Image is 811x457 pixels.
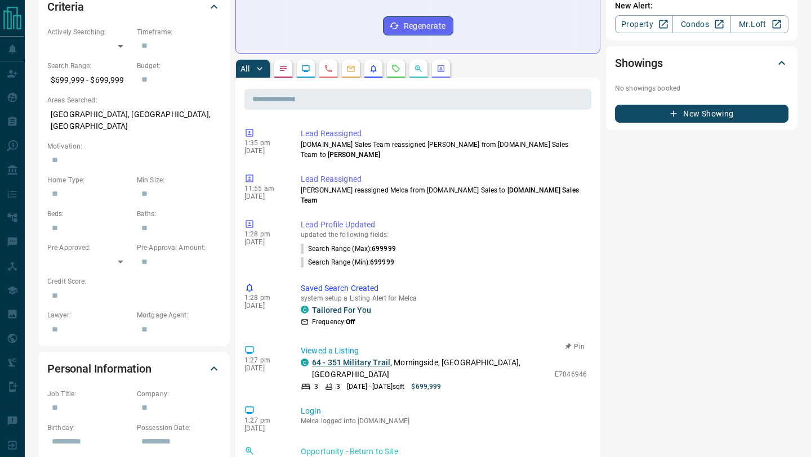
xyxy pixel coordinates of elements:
svg: Opportunities [414,64,423,73]
div: condos.ca [301,359,309,366]
button: New Showing [615,105,788,123]
a: 64 - 351 Military Trail [312,358,390,367]
div: condos.ca [301,306,309,313]
p: [DATE] [244,147,284,155]
p: Pre-Approved: [47,243,131,253]
p: Viewed a Listing [301,345,587,357]
p: $699,999 [411,382,441,392]
span: [PERSON_NAME] [328,151,380,159]
p: Lead Profile Updated [301,219,587,231]
p: [PERSON_NAME] reassigned Melca from [DOMAIN_NAME] Sales to [301,185,587,205]
svg: Listing Alerts [369,64,378,73]
p: [DATE] - [DATE] sqft [347,382,404,392]
button: Pin [559,342,591,352]
p: Areas Searched: [47,95,221,105]
p: Budget: [137,61,221,71]
button: Regenerate [383,16,453,35]
a: Condos [672,15,730,33]
a: Mr.Loft [730,15,788,33]
p: Lead Reassigned [301,173,587,185]
a: Tailored For You [312,306,371,315]
p: 3 [336,382,340,392]
p: 1:35 pm [244,139,284,147]
p: Birthday: [47,423,131,433]
svg: Notes [279,64,288,73]
p: Min Size: [137,175,221,185]
div: Showings [615,50,788,77]
p: [DATE] [244,238,284,246]
p: [DATE] [244,192,284,200]
svg: Lead Browsing Activity [301,64,310,73]
p: Possession Date: [137,423,221,433]
p: 1:28 pm [244,230,284,238]
p: [DATE] [244,364,284,372]
p: 1:27 pm [244,416,284,424]
p: 3 [314,382,318,392]
p: [DATE] [244,424,284,432]
h2: Showings [615,54,663,72]
p: All [240,65,249,73]
p: Timeframe: [137,27,221,37]
p: Actively Searching: [47,27,131,37]
p: Pre-Approval Amount: [137,243,221,253]
p: Login [301,405,587,417]
p: Search Range (Max) : [301,244,396,254]
div: Personal Information [47,355,221,382]
p: [DOMAIN_NAME] Sales Team reassigned [PERSON_NAME] from [DOMAIN_NAME] Sales Team to [301,140,587,160]
span: 699999 [370,258,394,266]
p: Credit Score: [47,276,221,286]
a: Property [615,15,673,33]
svg: Requests [391,64,400,73]
p: Lead Reassigned [301,128,587,140]
p: updated the following fields: [301,231,587,239]
p: 1:27 pm [244,356,284,364]
svg: Emails [346,64,355,73]
p: 1:28 pm [244,294,284,302]
p: No showings booked [615,83,788,93]
p: [GEOGRAPHIC_DATA], [GEOGRAPHIC_DATA], [GEOGRAPHIC_DATA] [47,105,221,136]
p: Baths: [137,209,221,219]
p: Home Type: [47,175,131,185]
p: Search Range: [47,61,131,71]
p: , Morningside, [GEOGRAPHIC_DATA], [GEOGRAPHIC_DATA] [312,357,549,380]
p: Search Range (Min) : [301,257,394,267]
h2: Personal Information [47,360,151,378]
p: Job Title: [47,389,131,399]
p: Motivation: [47,141,221,151]
p: Mortgage Agent: [137,310,221,320]
p: system setup a Listing Alert for Melca [301,294,587,302]
p: Frequency: [312,317,355,327]
p: [DATE] [244,302,284,310]
p: Melca logged into [DOMAIN_NAME] [301,417,587,425]
svg: Calls [324,64,333,73]
p: $699,999 - $699,999 [47,71,131,89]
p: Company: [137,389,221,399]
p: Beds: [47,209,131,219]
p: E7046946 [555,369,587,379]
p: Lawyer: [47,310,131,320]
p: Saved Search Created [301,283,587,294]
span: 699999 [372,245,396,253]
svg: Agent Actions [436,64,445,73]
strong: Off [346,318,355,326]
p: 11:55 am [244,185,284,192]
